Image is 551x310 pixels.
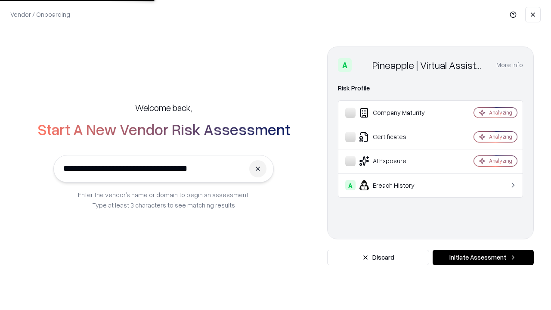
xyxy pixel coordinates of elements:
[37,121,290,138] h2: Start A New Vendor Risk Assessment
[372,58,486,72] div: Pineapple | Virtual Assistant Agency
[338,58,352,72] div: A
[135,102,192,114] h5: Welcome back,
[345,132,448,142] div: Certificates
[345,180,356,190] div: A
[496,57,523,73] button: More info
[345,156,448,166] div: AI Exposure
[489,109,512,116] div: Analyzing
[355,58,369,72] img: Pineapple | Virtual Assistant Agency
[327,250,429,265] button: Discard
[10,10,70,19] p: Vendor / Onboarding
[338,83,523,93] div: Risk Profile
[433,250,534,265] button: Initiate Assessment
[345,180,448,190] div: Breach History
[489,157,512,164] div: Analyzing
[489,133,512,140] div: Analyzing
[78,189,250,210] p: Enter the vendor’s name or domain to begin an assessment. Type at least 3 characters to see match...
[345,108,448,118] div: Company Maturity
